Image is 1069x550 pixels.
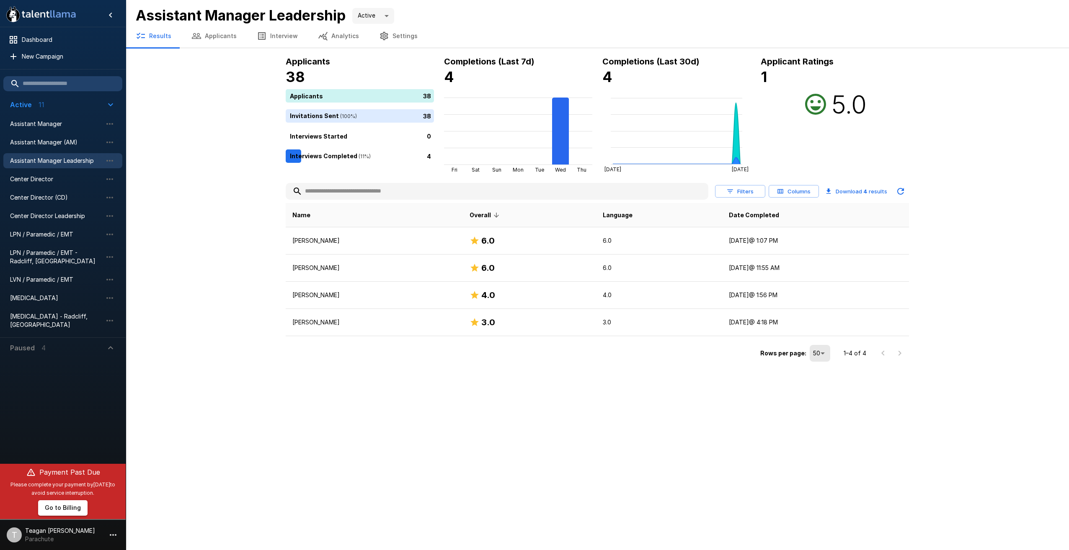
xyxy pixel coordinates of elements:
button: Analytics [308,24,369,48]
button: Results [126,24,181,48]
b: 38 [286,68,305,85]
p: [PERSON_NAME] [292,291,456,299]
h6: 6.0 [481,234,495,247]
div: 50 [810,345,830,362]
h6: 6.0 [481,261,495,275]
p: 3.0 [603,318,715,326]
p: 0 [427,131,431,140]
h2: 5.0 [831,89,867,119]
button: Download 4 results [822,183,891,200]
b: Assistant Manager Leadership [136,7,346,24]
button: Updated Today - 11:02 AM [892,183,909,200]
tspan: Mon [513,167,524,173]
p: [PERSON_NAME] [292,318,456,326]
button: Settings [369,24,428,48]
h6: 3.0 [481,316,495,329]
h6: 4.0 [481,288,495,302]
b: 4 [602,68,612,85]
b: 1 [761,68,767,85]
p: 1–4 of 4 [844,349,866,357]
tspan: Fri [452,167,457,173]
b: Completions (Last 7d) [444,57,534,67]
b: Applicants [286,57,330,67]
p: [PERSON_NAME] [292,264,456,272]
span: Date Completed [729,210,779,220]
b: 4 [863,188,868,195]
p: [PERSON_NAME] [292,236,456,245]
tspan: Sun [492,167,501,173]
p: 6.0 [603,236,715,245]
tspan: Sat [472,167,480,173]
td: [DATE] @ 11:55 AM [722,254,909,282]
p: 38 [423,91,431,100]
p: 4 [427,152,431,160]
b: Completions (Last 30d) [602,57,700,67]
p: Rows per page: [760,349,806,357]
tspan: Thu [577,167,586,173]
td: [DATE] @ 1:07 PM [722,227,909,254]
button: Columns [769,185,819,198]
p: 6.0 [603,264,715,272]
td: [DATE] @ 4:18 PM [722,309,909,336]
p: 38 [423,111,431,120]
tspan: [DATE] [604,166,621,172]
p: 4.0 [603,291,715,299]
td: [DATE] @ 1:56 PM [722,282,909,309]
span: Language [603,210,633,220]
tspan: Wed [555,167,566,173]
span: Overall [470,210,502,220]
tspan: Tue [535,167,544,173]
span: Name [292,210,310,220]
b: 4 [444,68,454,85]
tspan: [DATE] [732,166,749,172]
button: Interview [247,24,308,48]
button: Filters [715,185,765,198]
b: Applicant Ratings [761,57,834,67]
button: Applicants [181,24,247,48]
div: Active [352,8,394,24]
